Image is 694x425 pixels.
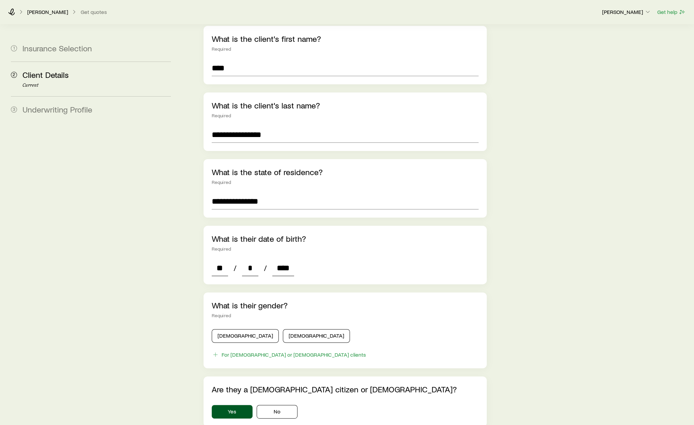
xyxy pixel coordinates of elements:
button: Get help [657,8,686,16]
span: Insurance Selection [22,43,92,53]
p: What is their date of birth? [212,234,479,243]
span: Client Details [22,70,69,80]
button: No [257,405,297,419]
p: What is the client's first name? [212,34,479,44]
span: / [231,263,239,273]
span: 3 [11,106,17,113]
div: Required [212,313,479,318]
button: For [DEMOGRAPHIC_DATA] or [DEMOGRAPHIC_DATA] clients [212,351,366,359]
span: Underwriting Profile [22,104,92,114]
button: Get quotes [80,9,107,15]
span: 2 [11,72,17,78]
span: / [261,263,270,273]
div: Required [212,246,479,252]
p: Are they a [DEMOGRAPHIC_DATA] citizen or [DEMOGRAPHIC_DATA]? [212,385,479,394]
button: [PERSON_NAME] [602,8,651,16]
div: Required [212,46,479,52]
p: Current [22,83,171,88]
button: [DEMOGRAPHIC_DATA] [212,329,279,343]
p: What is the state of residence? [212,167,479,177]
p: What is their gender? [212,301,479,310]
div: Required [212,113,479,118]
div: Required [212,180,479,185]
button: [DEMOGRAPHIC_DATA] [283,329,350,343]
p: [PERSON_NAME] [27,8,68,15]
div: For [DEMOGRAPHIC_DATA] or [DEMOGRAPHIC_DATA] clients [222,351,366,358]
span: 1 [11,45,17,51]
p: What is the client's last name? [212,101,479,110]
p: [PERSON_NAME] [602,8,651,15]
button: Yes [212,405,253,419]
